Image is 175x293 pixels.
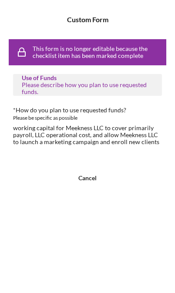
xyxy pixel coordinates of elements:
div: Use of Funds [22,74,153,81]
div: Cancel [78,167,97,189]
div: Please describe how you plan to use requested funds. [22,81,153,95]
div: This form is no longer editable because the checklist item has been marked complete [33,45,164,59]
h6: Custom Form [67,16,108,24]
div: working capital for Meekness LLC to cover primarily payroll, LLC operational cost, and allow Meek... [13,125,162,145]
div: *How do you plan to use requested funds? [13,107,162,114]
div: Please be specific as possible [13,114,162,122]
